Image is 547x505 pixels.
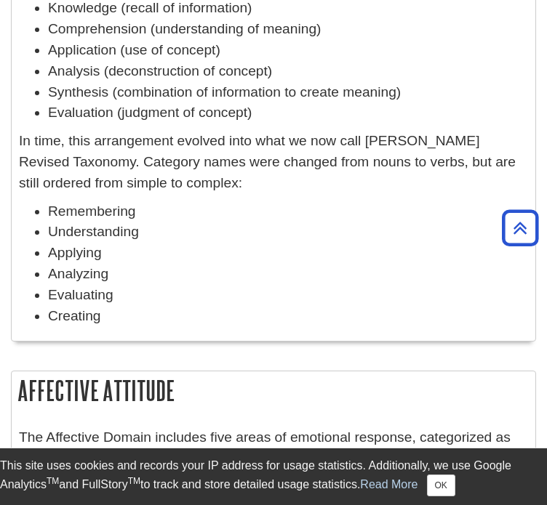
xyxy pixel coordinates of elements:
[48,222,528,243] li: Understanding
[48,61,528,82] li: Analysis (deconstruction of concept)
[12,371,535,410] h2: Affective Attitude
[19,427,528,490] p: The Affective Domain includes five areas of emotional response, categorized as simple to complex ...
[48,243,528,264] li: Applying
[19,131,528,193] p: In time, this arrangement evolved into what we now call [PERSON_NAME] Revised Taxonomy. Category ...
[48,201,528,222] li: Remembering
[48,82,528,103] li: Synthesis (combination of information to create meaning)
[48,285,528,306] li: Evaluating
[128,476,140,486] sup: TM
[360,478,418,490] a: Read More
[48,40,528,61] li: Application (use of concept)
[48,102,528,124] li: Evaluation (judgment of concept)
[47,476,59,486] sup: TM
[48,306,528,327] li: Creating
[427,474,455,496] button: Close
[48,264,528,285] li: Analyzing
[497,218,543,238] a: Back to Top
[48,19,528,40] li: Comprehension (understanding of meaning)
